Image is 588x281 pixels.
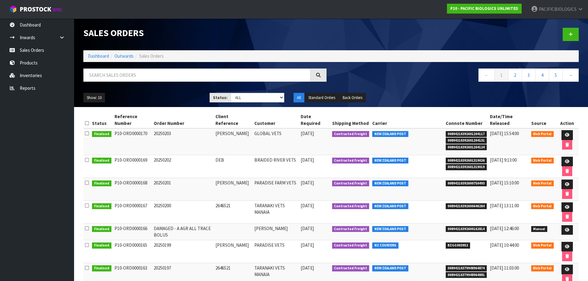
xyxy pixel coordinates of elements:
[214,178,253,200] td: [PERSON_NAME]
[305,93,339,103] button: Standard Orders
[92,180,111,187] span: Finalised
[152,112,214,128] th: Order Number
[446,164,487,170] span: 00894210392601319019
[83,93,105,103] button: Show: 10
[372,158,408,164] span: NEW ZEALAND POST
[450,6,518,11] strong: P10 - PACIFIC BIOLOGICS UNLIMITED
[253,155,299,178] td: BRAIDED RIVER VETS
[446,158,487,164] span: 00894210392601319026
[446,131,487,137] span: 00894210392601204117
[490,265,519,271] span: [DATE] 11:03:00
[113,178,152,200] td: P10-ORD0000168
[253,240,299,263] td: PARADISE VETS
[113,155,152,178] td: P10-ORD0000169
[372,242,398,249] span: NZ COURIERS
[301,265,314,271] span: [DATE]
[336,68,579,84] nav: Page navigation
[522,68,536,82] a: 3
[446,180,487,187] span: 00894210392600750493
[113,112,152,128] th: Reference Number
[444,112,489,128] th: Connote Number
[555,112,579,128] th: Action
[88,53,109,59] a: Dashboard
[372,203,408,209] span: NEW ZEALAND POST
[139,53,164,59] span: Sales Orders
[372,131,408,137] span: NEW ZEALAND POST
[113,223,152,240] td: P10-ORD0000166
[490,225,519,231] span: [DATE] 12:46:00
[531,242,554,249] span: Web Portal
[530,112,556,128] th: Source
[446,272,487,278] span: 00894210379948964881
[301,203,314,209] span: [DATE]
[253,128,299,155] td: GLOBAL VETS
[446,265,487,271] span: 00894210379948964874
[253,223,299,240] td: [PERSON_NAME]
[446,242,470,249] span: BZGG003952
[214,128,253,155] td: [PERSON_NAME]
[214,200,253,223] td: 2646521
[490,242,519,248] span: [DATE] 10:44:00
[332,242,369,249] span: Contracted Freight
[90,112,113,128] th: Status
[213,95,227,100] strong: Status:
[478,68,495,82] a: ←
[113,240,152,263] td: P10-ORD0000165
[332,265,369,271] span: Contracted Freight
[372,226,408,232] span: NEW ZEALAND POST
[92,265,111,271] span: Finalised
[531,226,548,232] span: Manual
[490,180,519,186] span: [DATE] 15:10:00
[531,203,554,209] span: Web Portal
[446,226,487,232] span: 00894210392600162814
[531,131,554,137] span: Web Portal
[535,68,549,82] a: 4
[446,203,487,209] span: 00894210392600646284
[490,157,517,163] span: [DATE] 9:13:00
[332,158,369,164] span: Contracted Freight
[372,180,408,187] span: NEW ZEALAND POST
[92,203,111,209] span: Finalised
[301,225,314,231] span: [DATE]
[539,6,577,12] span: PACIFICBIOLOGICS
[299,112,330,128] th: Date Required
[332,131,369,137] span: Contracted Freight
[331,112,371,128] th: Shipping Method
[332,203,369,209] span: Contracted Freight
[152,240,214,263] td: 20250199
[488,112,530,128] th: Date/Time Released
[20,5,51,13] span: ProStock
[253,112,299,128] th: Customer
[83,68,311,82] input: Search sales orders
[301,130,314,136] span: [DATE]
[446,138,487,144] span: 00894210392601204131
[214,112,253,128] th: Client Reference
[113,200,152,223] td: P10-ORD0000167
[294,93,304,103] button: All
[562,68,579,82] a: →
[494,68,508,82] a: 1
[152,223,214,240] td: DAMAGED - A AGR ALL TRACE BOLUS
[52,7,62,13] small: WMS
[332,180,369,187] span: Contracted Freight
[152,155,214,178] td: 20250202
[113,128,152,155] td: P10-ORD0000170
[490,130,519,136] span: [DATE] 15:54:00
[301,157,314,163] span: [DATE]
[301,180,314,186] span: [DATE]
[531,265,554,271] span: Web Portal
[549,68,563,82] a: 5
[92,242,111,249] span: Finalised
[9,5,17,13] img: cube-alt.png
[301,242,314,248] span: [DATE]
[508,68,522,82] a: 2
[152,128,214,155] td: 20250203
[115,53,134,59] a: Outwards
[490,203,519,209] span: [DATE] 13:11:00
[531,158,554,164] span: Web Portal
[253,178,299,200] td: PARADISE FARM VETS
[531,180,554,187] span: Web Portal
[92,131,111,137] span: Finalised
[371,112,444,128] th: Carrier
[339,93,366,103] button: Back Orders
